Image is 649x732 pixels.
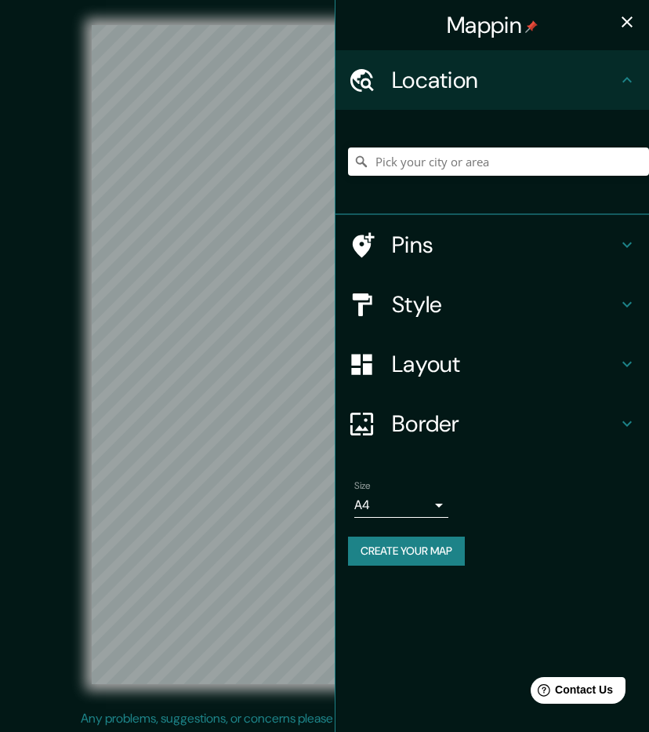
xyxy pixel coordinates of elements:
[392,231,618,259] h4: Pins
[335,394,649,453] div: Border
[525,20,538,33] img: pin-icon.png
[392,290,618,319] h4: Style
[392,66,618,94] h4: Location
[509,671,632,715] iframe: Help widget launcher
[335,334,649,394] div: Layout
[348,147,649,176] input: Pick your city or area
[335,215,649,275] div: Pins
[92,25,557,684] canvas: Map
[81,709,563,728] p: Any problems, suggestions, or concerns please email .
[447,11,538,39] h4: Mappin
[335,275,649,334] div: Style
[354,479,371,493] label: Size
[348,537,465,566] button: Create your map
[335,50,649,110] div: Location
[392,410,618,438] h4: Border
[354,493,448,518] div: A4
[392,350,618,378] h4: Layout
